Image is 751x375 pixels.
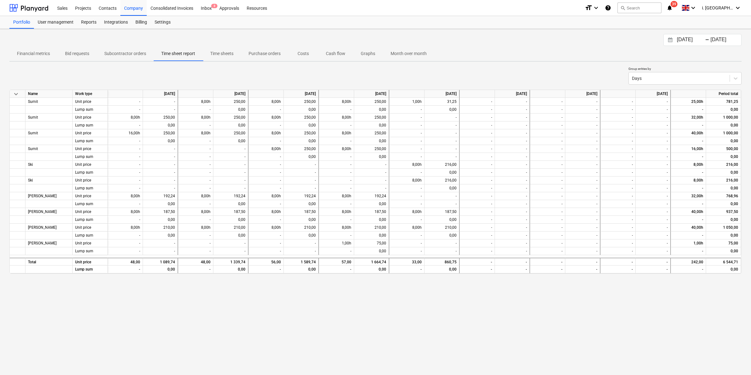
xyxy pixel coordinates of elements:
[319,98,354,106] div: 8,00h
[354,184,389,192] div: -
[600,137,636,145] div: -
[284,176,319,184] div: -
[213,121,249,129] div: 0,00
[565,129,600,137] div: -
[178,121,213,129] div: -
[354,161,389,169] div: -
[460,192,495,200] div: -
[319,121,354,129] div: -
[425,114,460,121] div: -
[706,121,741,129] div: 0,00
[671,184,706,192] div: -
[108,106,143,114] div: -
[143,161,178,169] div: -
[108,169,143,176] div: -
[530,137,565,145] div: -
[319,137,354,145] div: -
[77,16,100,29] a: Reports
[425,129,460,137] div: -
[495,192,530,200] div: -
[565,106,600,114] div: -
[565,192,600,200] div: -
[706,114,741,121] div: 1 000,00
[425,161,460,169] div: 216,00
[671,169,706,176] div: -
[495,129,530,137] div: -
[284,145,319,153] div: 250,00
[213,176,249,184] div: -
[213,114,249,121] div: 250,00
[143,192,178,200] div: 192,24
[354,176,389,184] div: -
[600,106,636,114] div: -
[65,50,89,57] p: Bid requests
[108,176,143,184] div: -
[636,114,671,121] div: -
[600,169,636,176] div: -
[600,129,636,137] div: -
[460,106,495,114] div: -
[636,169,671,176] div: -
[530,121,565,129] div: -
[425,145,460,153] div: -
[676,36,708,44] input: Start Date
[425,169,460,176] div: 0,00
[73,161,108,169] div: Unit price
[620,5,625,10] span: search
[178,129,213,137] div: 8,00h
[284,98,319,106] div: 250,00
[284,137,319,145] div: 0,00
[389,169,425,176] div: -
[389,137,425,145] div: -
[108,121,143,129] div: -
[213,161,249,169] div: -
[565,90,600,98] div: [DATE]
[600,176,636,184] div: -
[495,114,530,121] div: -
[495,176,530,184] div: -
[249,114,284,121] div: 8,00h
[211,4,217,8] span: 8
[389,114,425,121] div: -
[636,161,671,169] div: -
[495,121,530,129] div: -
[178,98,213,106] div: 8,00h
[425,98,460,106] div: 31,25
[73,121,108,129] div: Lump sum
[108,137,143,145] div: -
[636,184,671,192] div: -
[100,16,132,29] div: Integrations
[284,114,319,121] div: 250,00
[460,176,495,184] div: -
[565,153,600,161] div: -
[104,50,146,57] p: Subcontractor orders
[143,114,178,121] div: 250,00
[460,129,495,137] div: -
[25,129,73,137] div: Sumit
[389,153,425,161] div: -
[319,176,354,184] div: -
[389,145,425,153] div: -
[530,192,565,200] div: -
[665,36,676,44] button: Interact with the calendar and add the check-in date for your trip.
[178,161,213,169] div: -
[565,121,600,129] div: -
[249,169,284,176] div: -
[319,114,354,121] div: 8,00h
[530,161,565,169] div: -
[132,16,151,29] a: Billing
[34,16,77,29] a: User management
[389,129,425,137] div: -
[25,145,73,153] div: Sumit
[284,169,319,176] div: -
[354,129,389,137] div: 250,00
[143,137,178,145] div: 0,00
[354,98,389,106] div: 250,00
[25,90,73,98] div: Name
[636,90,671,98] div: [DATE]
[389,192,425,200] div: -
[425,106,460,114] div: 0,00
[73,184,108,192] div: Lump sum
[354,192,389,200] div: 192,24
